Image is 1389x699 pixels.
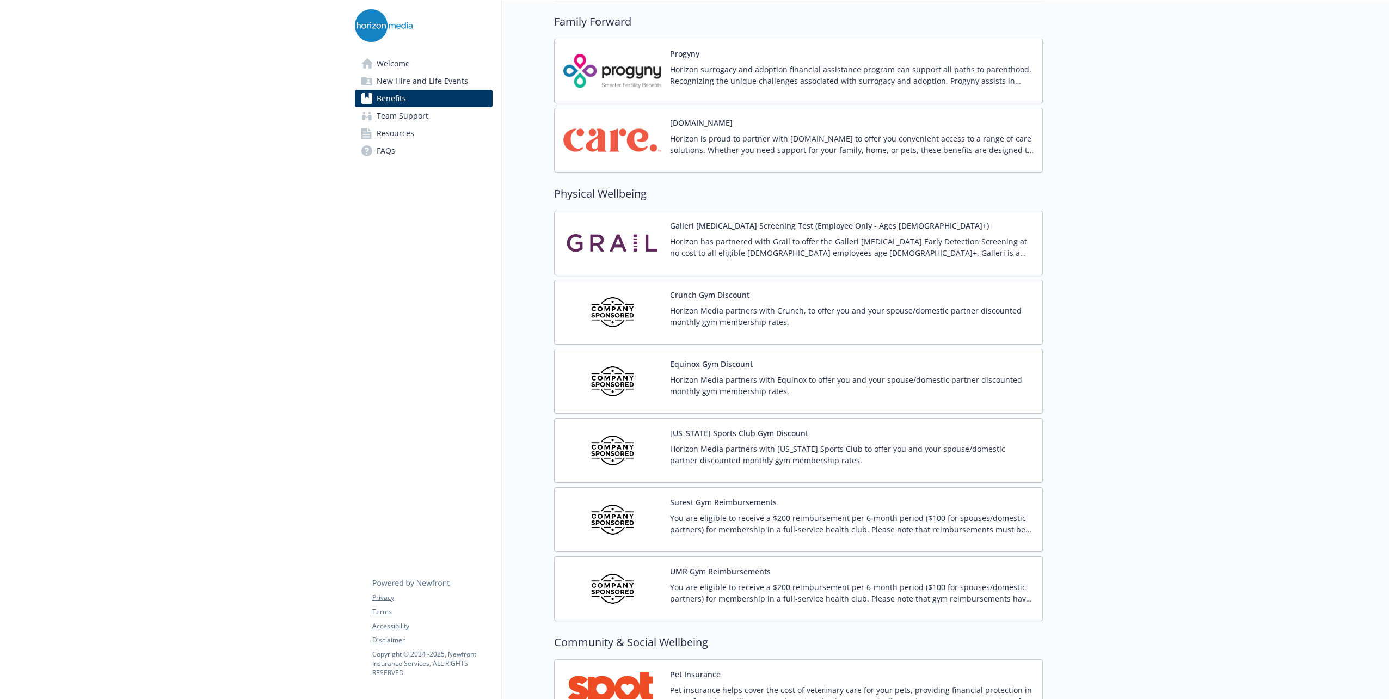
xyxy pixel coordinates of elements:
[563,48,661,94] img: Progyny carrier logo
[670,374,1034,397] p: Horizon Media partners with Equinox to offer you and your spouse/domestic partner discounted mont...
[554,186,1043,202] h2: Physical Wellbeing
[377,125,414,142] span: Resources
[670,358,753,370] button: Equinox Gym Discount
[670,512,1034,535] p: You are eligible to receive a $200 reimbursement per 6-month period ($100 for spouses/domestic pa...
[670,64,1034,87] p: Horizon surrogacy and adoption financial assistance program can support all paths to parenthood. ...
[670,48,699,59] button: Progyny
[563,566,661,612] img: Company Sponsored carrier logo
[670,289,749,301] button: Crunch Gym Discount
[355,72,493,90] a: New Hire and Life Events
[355,125,493,142] a: Resources
[554,634,1043,651] h2: Community & Social Wellbeing
[355,142,493,160] a: FAQs
[377,107,428,125] span: Team Support
[372,635,492,645] a: Disclaimer
[372,649,492,677] p: Copyright © 2024 - 2025 , Newfront Insurance Services, ALL RIGHTS RESERVED
[563,427,661,474] img: Company Sponsored carrier logo
[355,90,493,107] a: Benefits
[670,236,1034,259] p: Horizon has partnered with Grail to offer the Galleri [MEDICAL_DATA] Early Detection Screening at...
[355,55,493,72] a: Welcome
[670,566,771,577] button: UMR Gym Reimbursements
[670,496,777,508] button: Surest Gym Reimbursements
[372,593,492,603] a: Privacy
[377,72,468,90] span: New Hire and Life Events
[355,107,493,125] a: Team Support
[670,581,1034,604] p: You are eligible to receive a $200 reimbursement per 6-month period ($100 for spouses/domestic pa...
[372,607,492,617] a: Terms
[377,90,406,107] span: Benefits
[670,305,1034,328] p: Horizon Media partners with Crunch, to offer you and your spouse/domestic partner discounted mont...
[670,669,721,680] button: Pet Insurance
[670,117,733,128] button: [DOMAIN_NAME]
[670,443,1034,466] p: Horizon Media partners with [US_STATE] Sports Club to offer you and your spouse/domestic partner ...
[554,14,1043,30] h2: Family Forward
[670,133,1034,156] p: Horizon is proud to partner with [DOMAIN_NAME] to offer you convenient access to a range of care ...
[670,427,808,439] button: [US_STATE] Sports Club Gym Discount
[563,117,661,163] img: Care.com carrier logo
[377,142,395,160] span: FAQs
[670,220,989,231] button: Galleri [MEDICAL_DATA] Screening Test (Employee Only - Ages [DEMOGRAPHIC_DATA]+)
[563,496,661,543] img: Company Sponsored carrier logo
[563,220,661,266] img: Grail, LLC carrier logo
[563,358,661,404] img: Company Sponsored carrier logo
[372,621,492,631] a: Accessibility
[377,55,410,72] span: Welcome
[563,289,661,335] img: Company Sponsored carrier logo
